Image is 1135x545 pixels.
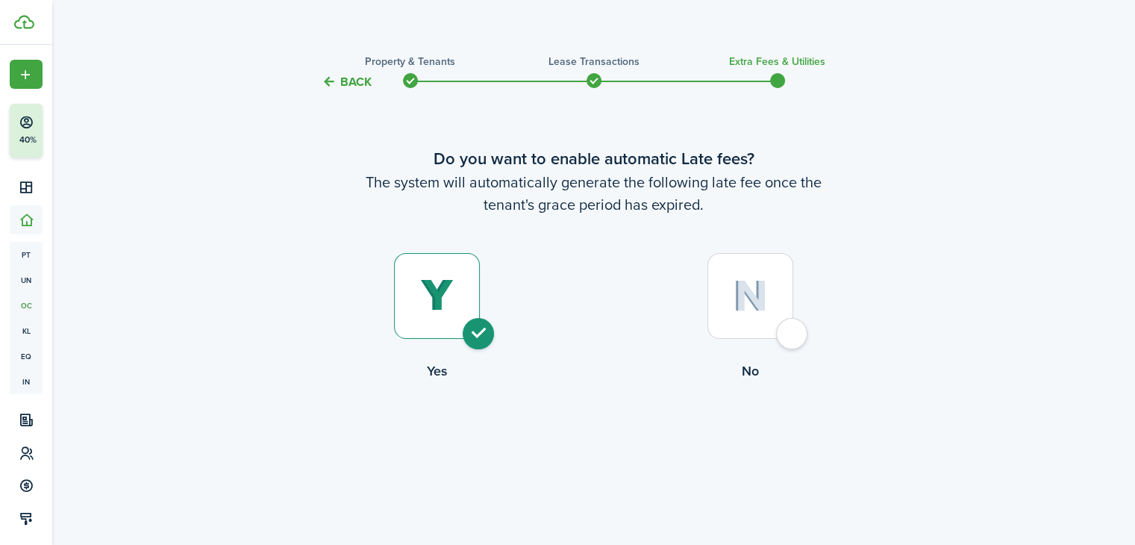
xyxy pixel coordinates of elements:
[10,267,43,293] a: un
[322,74,372,90] button: Back
[733,280,768,312] img: No
[281,171,907,216] wizard-step-header-description: The system will automatically generate the following late fee once the tenant's grace period has ...
[281,146,907,171] wizard-step-header-title: Do you want to enable automatic Late fees?
[10,293,43,318] a: oc
[281,361,594,381] control-radio-card-title: Yes
[10,318,43,343] a: kl
[10,60,43,89] button: Open menu
[594,361,907,381] control-radio-card-title: No
[10,369,43,394] a: in
[729,54,825,69] h3: Extra fees & Utilities
[420,279,454,312] img: Yes (selected)
[365,54,455,69] h3: Property & Tenants
[10,104,134,158] button: 40%
[10,242,43,267] a: pt
[548,54,640,69] h3: Lease Transactions
[19,134,37,146] p: 40%
[14,15,34,29] img: TenantCloud
[10,343,43,369] a: eq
